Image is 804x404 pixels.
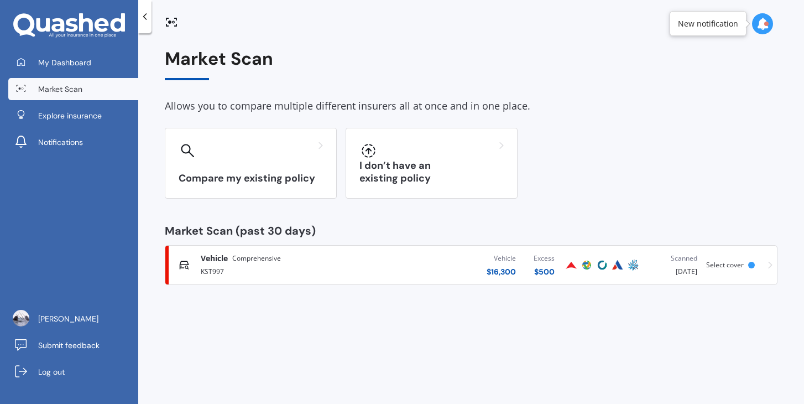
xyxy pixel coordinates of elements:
[611,258,624,272] img: Autosure
[8,131,138,153] a: Notifications
[487,266,516,277] div: $ 16,300
[487,253,516,264] div: Vehicle
[706,260,744,270] span: Select cover
[38,340,100,351] span: Submit feedback
[179,172,323,185] h3: Compare my existing policy
[627,258,640,272] img: AMP
[38,57,91,68] span: My Dashboard
[650,253,697,277] div: [DATE]
[8,105,138,127] a: Explore insurance
[596,258,609,272] img: Cove
[38,313,98,324] span: [PERSON_NAME]
[232,253,281,264] span: Comprehensive
[359,159,504,185] h3: I don’t have an existing policy
[8,51,138,74] a: My Dashboard
[165,245,777,285] a: VehicleComprehensiveKST997Vehicle$16,300Excess$500ProvidentProtectaCoveAutosureAMPScanned[DATE]Se...
[165,49,777,80] div: Market Scan
[38,137,83,148] span: Notifications
[8,361,138,383] a: Log out
[13,310,29,327] img: ACg8ocJ8W2Q3DN9wbSIkJVRPVLQcjislC0jm_5e_-GSQr4F8kqHIVQ6C=s96-c
[678,18,738,29] div: New notification
[38,84,82,95] span: Market Scan
[8,334,138,356] a: Submit feedback
[201,264,371,277] div: KST997
[38,366,65,377] span: Log out
[165,225,777,236] div: Market Scan (past 30 days)
[565,258,578,272] img: Provident
[38,110,102,121] span: Explore insurance
[165,98,777,115] div: Allows you to compare multiple different insurers all at once and in one place.
[534,253,555,264] div: Excess
[201,253,228,264] span: Vehicle
[534,266,555,277] div: $ 500
[8,78,138,100] a: Market Scan
[650,253,697,264] div: Scanned
[580,258,593,272] img: Protecta
[8,308,138,330] a: [PERSON_NAME]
